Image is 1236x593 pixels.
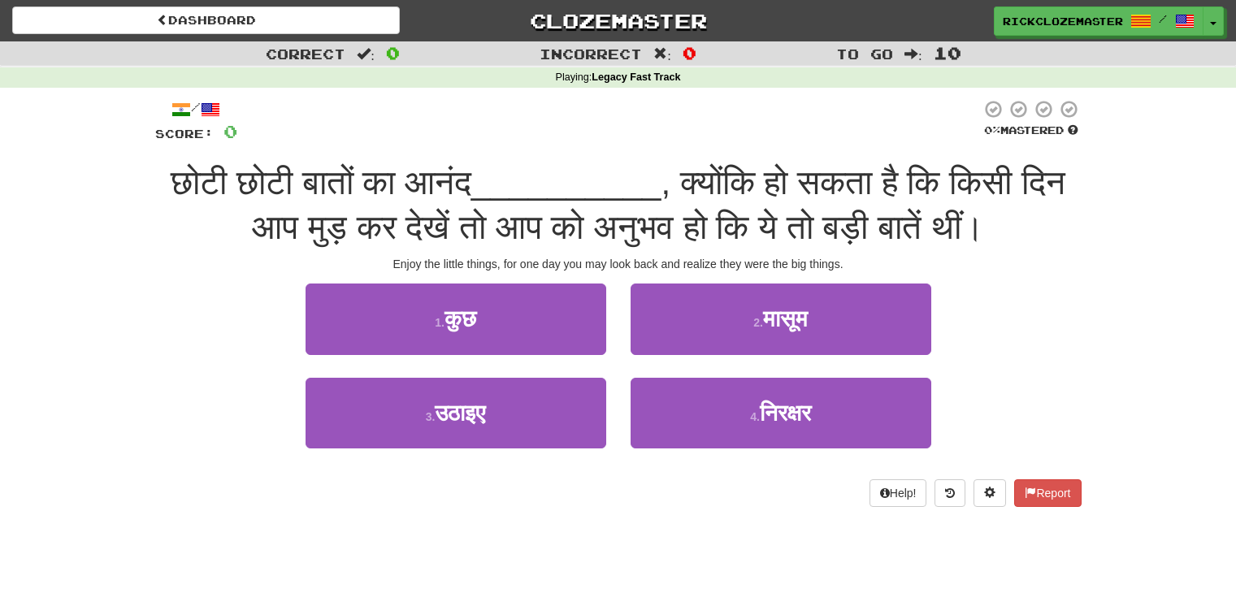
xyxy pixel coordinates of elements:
span: , क्योंकि हो सकता है कि किसी दिन आप मुड़ कर देखें तो आप को अनुभव हो कि ये तो बड़ी बातें थीं। [252,163,1065,246]
span: मासूम [763,306,808,331]
span: उठाइए [435,400,485,426]
button: Report [1014,479,1081,507]
span: 0 % [984,123,1000,136]
span: 10 [934,43,961,63]
span: छोटी छोटी बातों का आनंद [171,163,471,201]
span: : [357,47,375,61]
small: 2 . [753,316,763,329]
span: : [904,47,922,61]
strong: Legacy Fast Track [592,71,680,83]
span: निरक्षर [760,400,811,426]
a: Dashboard [12,6,400,34]
span: / [1159,13,1167,24]
a: Clozemaster [424,6,812,35]
button: Round history (alt+y) [935,479,965,507]
span: To go [836,45,893,62]
button: 2.मासूम [631,284,931,354]
small: 1 . [435,316,445,329]
span: __________ [471,163,661,201]
button: 1.कुछ [306,284,606,354]
button: 4.निरक्षर [631,378,931,448]
div: Mastered [981,123,1082,138]
span: : [653,47,671,61]
span: RickClozemaster [1003,14,1123,28]
span: Correct [266,45,345,62]
div: / [155,99,237,119]
button: Help! [870,479,927,507]
span: 0 [683,43,696,63]
small: 3 . [426,410,436,423]
span: Score: [155,127,214,141]
div: Enjoy the little things, for one day you may look back and realize they were the big things. [155,256,1082,272]
span: कुछ [445,306,476,331]
button: 3.उठाइए [306,378,606,448]
span: 0 [386,43,400,63]
small: 4 . [750,410,760,423]
span: Incorrect [540,45,642,62]
span: 0 [223,121,237,141]
a: RickClozemaster / [994,6,1203,36]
